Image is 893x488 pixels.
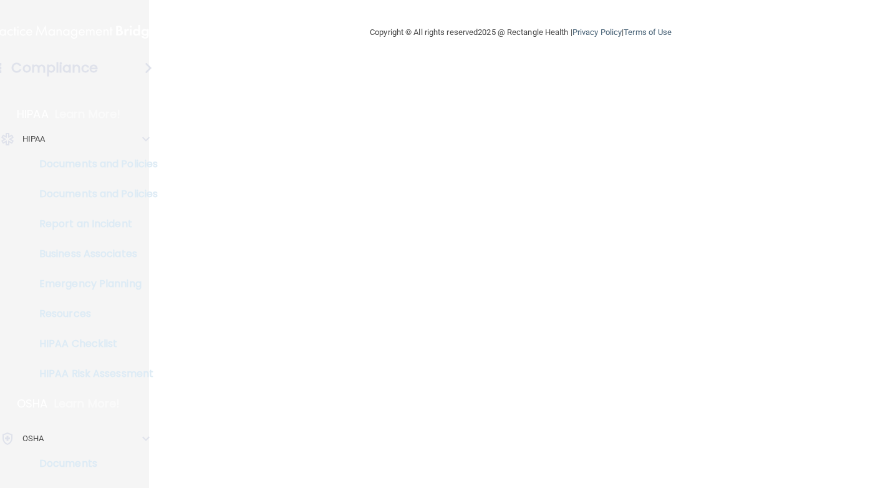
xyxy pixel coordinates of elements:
p: OSHA [22,431,44,446]
p: Business Associates [8,248,178,260]
p: HIPAA Risk Assessment [8,368,178,380]
p: Emergency Planning [8,278,178,290]
p: Report an Incident [8,218,178,230]
p: HIPAA [22,132,46,147]
p: Learn More! [55,107,121,122]
a: Terms of Use [624,27,672,37]
a: Privacy Policy [572,27,622,37]
p: Learn More! [54,396,120,411]
p: Documents [8,457,178,470]
div: Copyright © All rights reserved 2025 @ Rectangle Health | | [293,12,748,52]
p: Documents and Policies [8,158,178,170]
p: OSHA [17,396,48,411]
p: HIPAA [17,107,49,122]
p: Resources [8,308,178,320]
h4: Compliance [11,59,98,77]
p: Documents and Policies [8,188,178,200]
p: HIPAA Checklist [8,338,178,350]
